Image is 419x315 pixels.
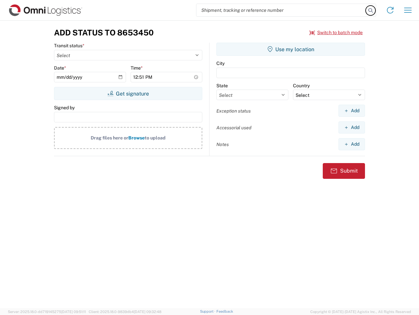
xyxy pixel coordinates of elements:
[54,105,75,111] label: Signed by
[338,138,365,150] button: Add
[54,28,154,37] h3: Add Status to 8653450
[8,310,86,314] span: Server: 2025.18.0-dd719145275
[54,65,66,71] label: Date
[89,310,161,314] span: Client: 2025.18.0-9839db4
[131,65,143,71] label: Time
[338,105,365,117] button: Add
[293,83,310,89] label: Country
[310,309,411,315] span: Copyright © [DATE]-[DATE] Agistix Inc., All Rights Reserved
[216,83,228,89] label: State
[196,4,366,16] input: Shipment, tracking or reference number
[216,60,225,66] label: City
[216,43,365,56] button: Use my location
[134,310,161,314] span: [DATE] 09:32:48
[145,135,166,140] span: to upload
[200,309,216,313] a: Support
[338,121,365,134] button: Add
[61,310,86,314] span: [DATE] 09:51:11
[91,135,128,140] span: Drag files here or
[54,87,202,100] button: Get signature
[323,163,365,179] button: Submit
[216,309,233,313] a: Feedback
[309,27,363,38] button: Switch to batch mode
[216,141,229,147] label: Notes
[216,125,251,131] label: Accessorial used
[216,108,251,114] label: Exception status
[128,135,145,140] span: Browse
[54,43,84,49] label: Transit status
